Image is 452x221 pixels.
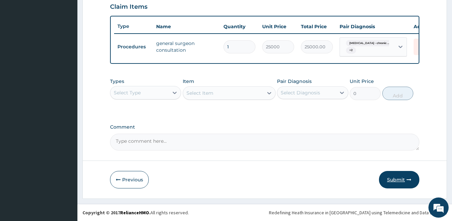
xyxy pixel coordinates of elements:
th: Actions [410,20,444,33]
span: We're online! [39,67,93,135]
a: RelianceHMO [120,210,149,216]
th: Name [153,20,220,33]
th: Quantity [220,20,259,33]
footer: All rights reserved. [77,204,452,221]
label: Types [110,79,124,84]
th: Total Price [298,20,336,33]
td: Procedures [114,41,153,53]
button: Submit [379,171,419,188]
strong: Copyright © 2017 . [82,210,150,216]
label: Pair Diagnosis [277,78,312,85]
textarea: Type your message and hit 'Enter' [3,148,128,172]
div: Redefining Heath Insurance in [GEOGRAPHIC_DATA] using Telemedicine and Data Science! [269,209,447,216]
span: [MEDICAL_DATA] - chronic ... [346,40,393,47]
label: Unit Price [350,78,374,85]
label: Comment [110,124,419,130]
div: Chat with us now [35,38,113,46]
th: Unit Price [259,20,298,33]
td: general surgeon consultation [153,37,220,57]
th: Pair Diagnosis [336,20,410,33]
th: Type [114,20,153,33]
div: Select Type [114,89,141,96]
div: Select Diagnosis [281,89,320,96]
h3: Claim Items [110,3,147,11]
button: Add [382,87,413,100]
div: Minimize live chat window [110,3,127,19]
span: + 2 [346,47,356,54]
button: Previous [110,171,149,188]
label: Item [183,78,194,85]
img: d_794563401_company_1708531726252_794563401 [12,34,27,50]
